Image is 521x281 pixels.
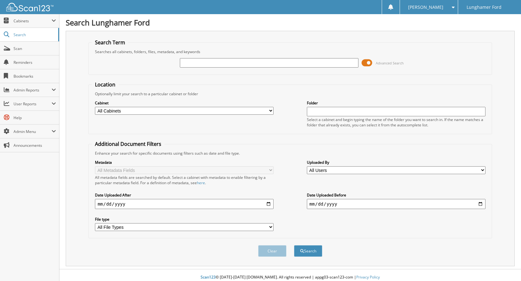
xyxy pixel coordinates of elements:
[95,192,274,198] label: Date Uploaded After
[92,140,164,147] legend: Additional Document Filters
[376,61,404,65] span: Advanced Search
[201,274,216,280] span: Scan123
[92,39,128,46] legend: Search Term
[307,199,485,209] input: end
[197,180,205,185] a: here
[14,32,55,37] span: Search
[294,245,322,257] button: Search
[408,5,443,9] span: [PERSON_NAME]
[95,175,274,185] div: All metadata fields are searched by default. Select a cabinet with metadata to enable filtering b...
[95,217,274,222] label: File type
[467,5,502,9] span: Lunghamer Ford
[66,17,515,28] h1: Search Lunghamer Ford
[307,100,485,106] label: Folder
[92,91,488,96] div: Optionally limit your search to a particular cabinet or folder
[14,129,52,134] span: Admin Menu
[356,274,380,280] a: Privacy Policy
[307,160,485,165] label: Uploaded By
[95,100,274,106] label: Cabinet
[14,87,52,93] span: Admin Reports
[14,46,56,51] span: Scan
[14,60,56,65] span: Reminders
[14,101,52,107] span: User Reports
[307,117,485,128] div: Select a cabinet and begin typing the name of the folder you want to search in. If the name match...
[6,3,53,11] img: scan123-logo-white.svg
[95,199,274,209] input: start
[307,192,485,198] label: Date Uploaded Before
[92,49,488,54] div: Searches all cabinets, folders, files, metadata, and keywords
[258,245,286,257] button: Clear
[14,74,56,79] span: Bookmarks
[95,160,274,165] label: Metadata
[14,115,56,120] span: Help
[92,81,119,88] legend: Location
[14,18,52,24] span: Cabinets
[14,143,56,148] span: Announcements
[92,151,488,156] div: Enhance your search for specific documents using filters such as date and file type.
